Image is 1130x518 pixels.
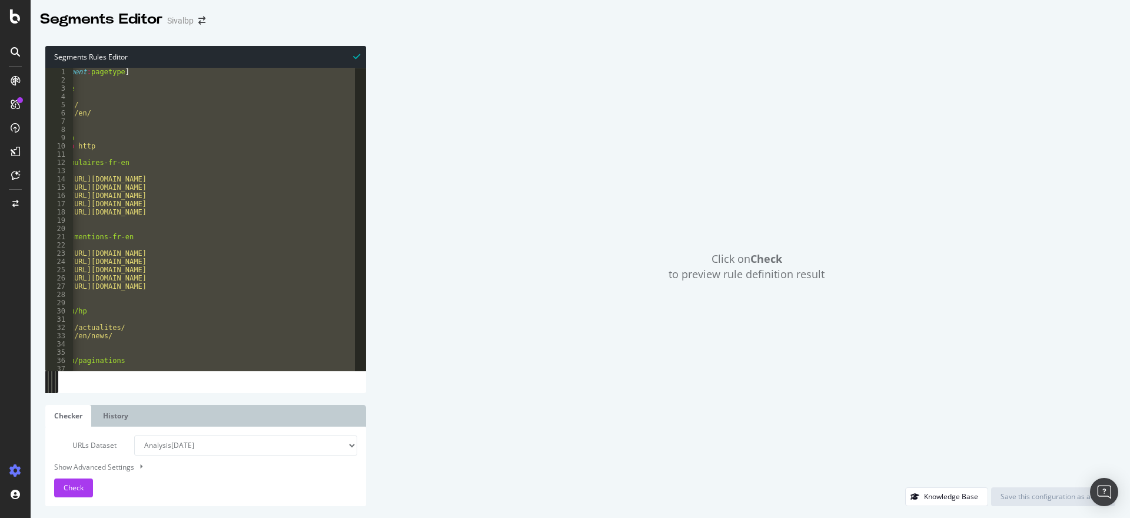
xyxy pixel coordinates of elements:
div: 11 [45,150,73,159]
div: Show Advanced Settings [45,461,348,473]
div: 10 [45,142,73,150]
div: 25 [45,266,73,274]
div: 30 [45,307,73,315]
div: Save this configuration as active [1001,491,1106,501]
div: 18 [45,208,73,216]
a: Knowledge Base [905,491,988,501]
div: 12 [45,159,73,167]
div: 3 [45,84,73,93]
div: 34 [45,340,73,348]
div: 8 [45,126,73,134]
div: 23 [45,249,73,258]
button: Knowledge Base [905,487,988,506]
div: Sivalbp [167,15,194,27]
div: 2 [45,76,73,84]
div: 19 [45,216,73,225]
span: Check [64,483,84,493]
div: 16 [45,192,73,200]
div: 14 [45,175,73,183]
strong: Check [750,252,782,266]
span: Click on to preview rule definition result [669,252,825,282]
div: 5 [45,101,73,109]
div: 15 [45,183,73,192]
label: URLs Dataset [45,435,125,456]
div: Segments Editor [40,9,162,29]
div: 9 [45,134,73,142]
div: 1 [45,68,73,76]
div: 17 [45,200,73,208]
div: Open Intercom Messenger [1090,478,1118,506]
div: 27 [45,282,73,291]
div: 32 [45,324,73,332]
div: 21 [45,233,73,241]
button: Save this configuration as active [991,487,1115,506]
div: 6 [45,109,73,117]
button: Check [54,479,93,497]
div: 13 [45,167,73,175]
div: arrow-right-arrow-left [198,17,205,25]
div: 22 [45,241,73,249]
div: 29 [45,299,73,307]
div: 20 [45,225,73,233]
div: 36 [45,357,73,365]
a: Checker [45,405,91,427]
div: 33 [45,332,73,340]
div: 24 [45,258,73,266]
a: History [94,405,137,427]
div: Knowledge Base [924,491,978,501]
div: 28 [45,291,73,299]
span: Syntax is valid [353,51,360,62]
div: 31 [45,315,73,324]
div: 35 [45,348,73,357]
div: 7 [45,117,73,126]
div: 37 [45,365,73,373]
div: 4 [45,93,73,101]
div: Segments Rules Editor [45,46,366,68]
div: 26 [45,274,73,282]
